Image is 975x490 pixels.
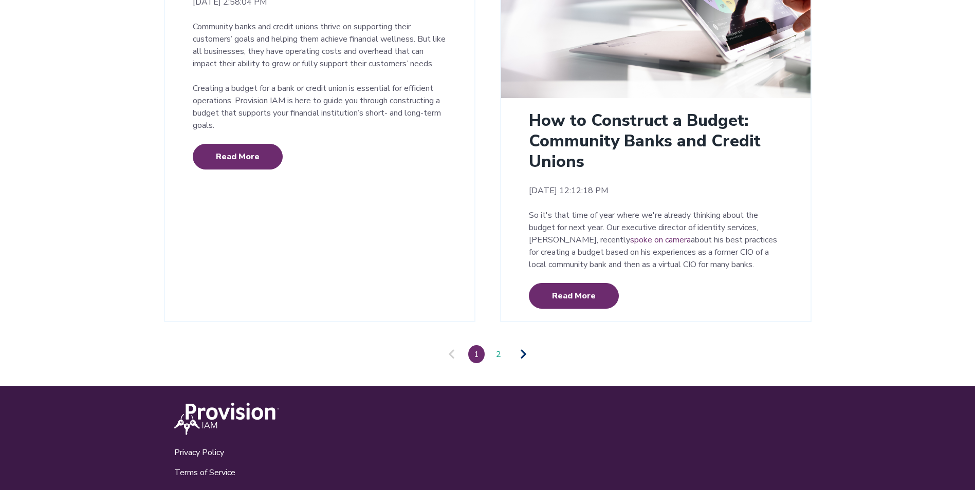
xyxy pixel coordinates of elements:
a: Terms of Service [174,467,235,478]
a: Go to page 2 [490,345,507,363]
a: Read More [193,144,283,169]
p: Creating a budget for a bank or credit union is essential for efficient operations. Provision IAM... [193,82,447,131]
a: Go to page 1 [468,345,485,363]
a: Read More [529,283,619,309]
a: Privacy Policy [174,447,224,458]
nav: Pagination [164,345,812,363]
p: Community banks and credit unions thrive on supporting their customers’ goals and helping them ac... [193,21,447,70]
p: So it's that time of year where we're already thinking about the budget for next year. Our execut... [529,209,783,271]
img: ProvisionIAM-Logo-White@3x [174,403,279,435]
a: spoke on camera [630,234,691,246]
a: How to Construct a Budget: Community Banks and Credit Unions [529,109,761,173]
time: [DATE] 12:12:18 PM [529,184,783,197]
